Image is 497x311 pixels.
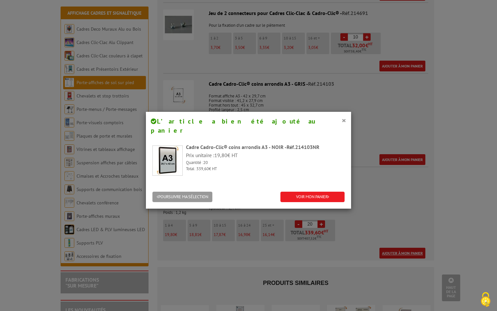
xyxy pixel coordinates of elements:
p: Prix unitaire : € HT [186,152,345,159]
p: Quantité : [186,160,345,166]
span: 20 [203,160,208,165]
span: 339,60 [196,166,209,171]
img: Cookies (fenêtre modale) [477,291,494,308]
p: Total : € HT [186,166,345,172]
button: Cookies (fenêtre modale) [474,289,497,311]
button: × [342,116,346,125]
a: VOIR MON PANIER [280,192,345,202]
div: Cadre Cadro-Clic® coins arrondis A3 - NOIR - [186,143,345,151]
span: 19,80 [214,152,227,158]
button: POURSUIVRE MA SÉLECTION [152,192,212,202]
h4: L’article a bien été ajouté au panier [151,117,346,135]
span: Réf.214103NR [287,144,319,150]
